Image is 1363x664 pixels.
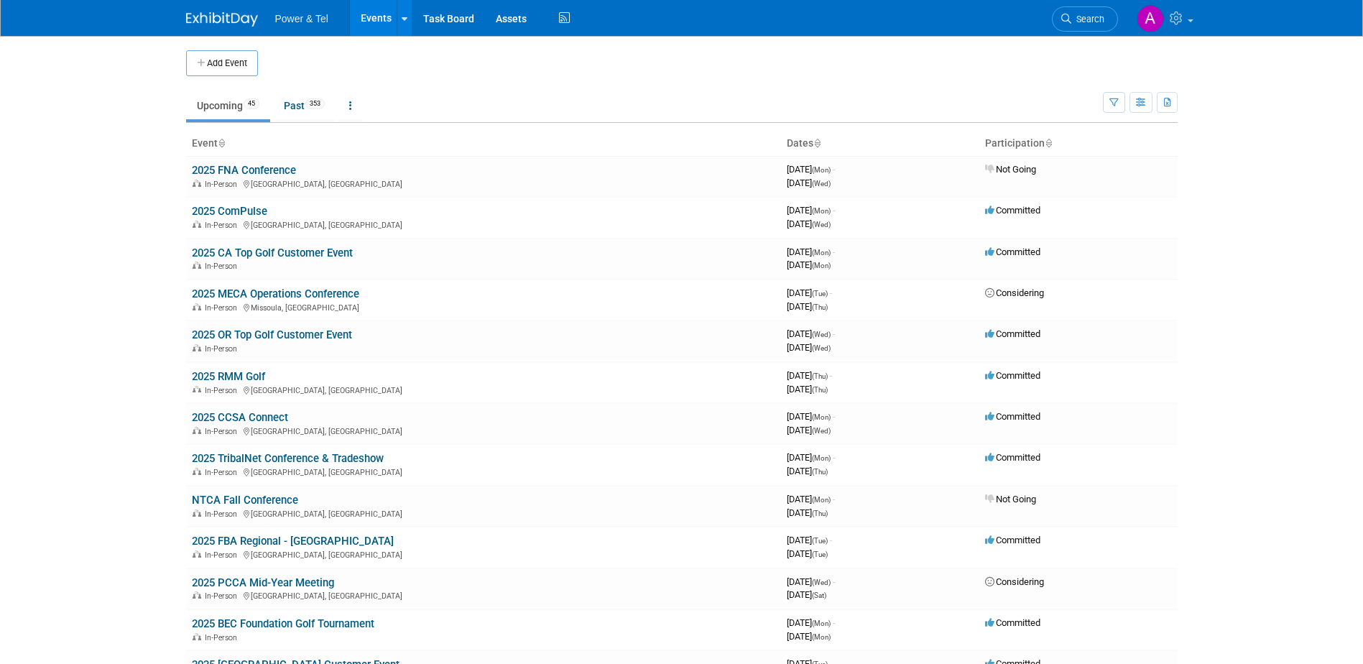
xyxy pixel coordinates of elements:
span: Not Going [985,494,1036,504]
div: [GEOGRAPHIC_DATA], [GEOGRAPHIC_DATA] [192,384,775,395]
span: [DATE] [787,576,835,587]
span: [DATE] [787,342,831,353]
span: [DATE] [787,631,831,642]
span: [DATE] [787,301,828,312]
img: In-Person Event [193,180,201,187]
span: In-Person [205,262,241,271]
span: (Mon) [812,619,831,627]
span: Committed [985,370,1040,381]
span: Considering [985,576,1044,587]
a: 2025 CCSA Connect [192,411,288,424]
img: In-Person Event [193,550,201,558]
span: (Mon) [812,496,831,504]
span: [DATE] [787,494,835,504]
span: (Thu) [812,468,828,476]
a: NTCA Fall Conference [192,494,298,507]
span: (Wed) [812,331,831,338]
a: 2025 RMM Golf [192,370,265,383]
div: [GEOGRAPHIC_DATA], [GEOGRAPHIC_DATA] [192,466,775,477]
span: [DATE] [787,617,835,628]
span: (Wed) [812,221,831,229]
span: - [830,370,832,381]
a: 2025 CA Top Golf Customer Event [192,246,353,259]
span: - [833,452,835,463]
img: In-Person Event [193,221,201,228]
span: Power & Tel [275,13,328,24]
span: - [833,164,835,175]
span: [DATE] [787,452,835,463]
span: In-Person [205,386,241,395]
span: [DATE] [787,177,831,188]
span: (Wed) [812,578,831,586]
a: 2025 BEC Foundation Golf Tournament [192,617,374,630]
a: 2025 PCCA Mid-Year Meeting [192,576,334,589]
span: - [833,205,835,216]
span: (Mon) [812,413,831,421]
span: [DATE] [787,370,832,381]
span: (Tue) [812,290,828,298]
span: (Thu) [812,386,828,394]
span: Not Going [985,164,1036,175]
img: In-Person Event [193,262,201,269]
a: Search [1052,6,1118,32]
a: 2025 FBA Regional - [GEOGRAPHIC_DATA] [192,535,394,548]
span: In-Person [205,427,241,436]
span: - [830,287,832,298]
span: [DATE] [787,218,831,229]
th: Event [186,132,781,156]
span: [DATE] [787,384,828,395]
span: [DATE] [787,287,832,298]
span: In-Person [205,344,241,354]
span: (Mon) [812,633,831,641]
img: In-Person Event [193,386,201,393]
span: Search [1071,14,1104,24]
th: Dates [781,132,979,156]
span: [DATE] [787,535,832,545]
span: Committed [985,411,1040,422]
span: [DATE] [787,589,826,600]
a: Sort by Event Name [218,137,225,149]
span: In-Person [205,591,241,601]
a: Upcoming45 [186,92,270,119]
span: In-Person [205,550,241,560]
span: (Mon) [812,207,831,215]
span: (Tue) [812,550,828,558]
img: Alina Dorion [1137,5,1164,32]
span: (Wed) [812,344,831,352]
span: In-Person [205,509,241,519]
div: [GEOGRAPHIC_DATA], [GEOGRAPHIC_DATA] [192,218,775,230]
img: In-Person Event [193,468,201,475]
a: 2025 ComPulse [192,205,267,218]
a: 2025 MECA Operations Conference [192,287,359,300]
span: [DATE] [787,328,835,339]
div: [GEOGRAPHIC_DATA], [GEOGRAPHIC_DATA] [192,507,775,519]
span: (Mon) [812,166,831,174]
span: [DATE] [787,507,828,518]
span: (Mon) [812,454,831,462]
img: ExhibitDay [186,12,258,27]
a: Past353 [273,92,336,119]
span: (Wed) [812,180,831,188]
span: Committed [985,617,1040,628]
span: [DATE] [787,425,831,435]
div: [GEOGRAPHIC_DATA], [GEOGRAPHIC_DATA] [192,177,775,189]
span: - [833,617,835,628]
a: 2025 OR Top Golf Customer Event [192,328,352,341]
th: Participation [979,132,1178,156]
span: [DATE] [787,548,828,559]
span: (Thu) [812,303,828,311]
span: [DATE] [787,164,835,175]
span: In-Person [205,633,241,642]
span: Committed [985,246,1040,257]
span: [DATE] [787,411,835,422]
span: Committed [985,535,1040,545]
img: In-Person Event [193,427,201,434]
span: Considering [985,287,1044,298]
span: [DATE] [787,246,835,257]
span: - [833,328,835,339]
span: (Wed) [812,427,831,435]
span: Committed [985,205,1040,216]
span: In-Person [205,180,241,189]
span: - [833,576,835,587]
span: In-Person [205,468,241,477]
